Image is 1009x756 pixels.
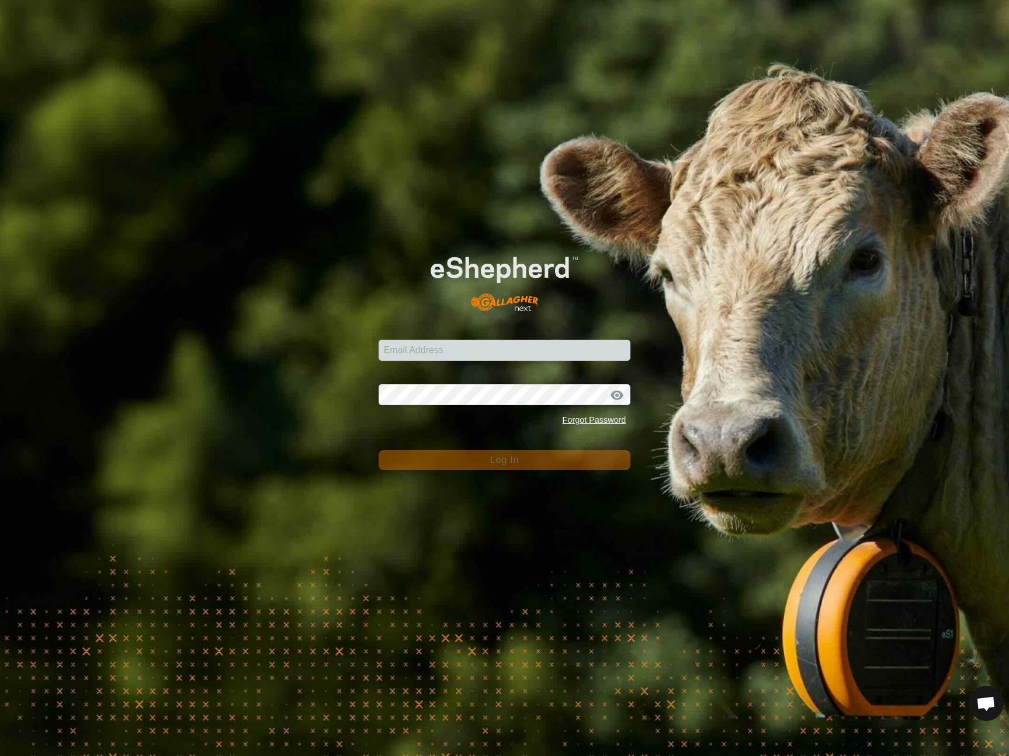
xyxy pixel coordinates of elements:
span: Log In [490,455,519,465]
input: Email Address [379,340,631,361]
a: Forgot Password [563,415,626,424]
div: Open chat [969,686,1004,721]
button: Log In [379,450,631,470]
img: E-shepherd Logo [404,236,605,322]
